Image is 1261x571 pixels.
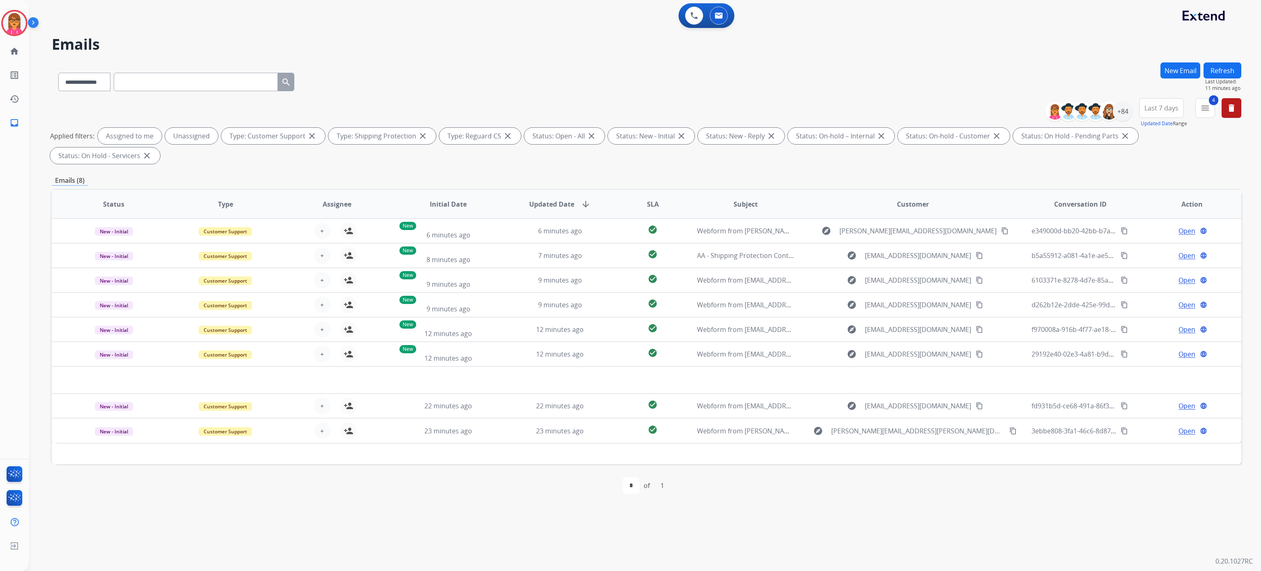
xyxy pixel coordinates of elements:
button: + [314,297,330,313]
mat-icon: menu [1200,103,1210,113]
span: 12 minutes ago [424,354,472,363]
span: + [320,251,324,260]
span: f970008a-916b-4f77-ae18-07ab0bda5fb5 [1032,325,1155,334]
button: 4 [1195,98,1215,118]
mat-icon: person_add [344,275,353,285]
button: Last 7 days [1139,98,1184,118]
span: [EMAIL_ADDRESS][DOMAIN_NAME] [865,300,971,310]
div: Unassigned [165,128,218,144]
span: New - Initial [95,301,133,310]
mat-icon: arrow_downward [581,199,591,209]
p: New [399,345,416,353]
span: New - Initial [95,276,133,285]
mat-icon: person_add [344,325,353,334]
span: + [320,325,324,334]
div: Status: On Hold - Servicers [50,147,160,164]
mat-icon: explore [847,349,857,359]
div: Status: On-hold – Internal [788,128,894,144]
span: b5a55912-a081-4a1e-ae52-0dabeaaf283f [1032,251,1156,260]
button: + [314,398,330,414]
span: e349000d-bb20-42bb-b7a0-eefe9701ea79 [1032,226,1159,235]
div: of [644,481,650,490]
div: Status: Open - All [524,128,605,144]
mat-icon: language [1200,427,1207,435]
p: New [399,222,416,230]
p: Emails (8) [52,175,88,186]
span: Webform from [EMAIL_ADDRESS][DOMAIN_NAME] on [DATE] [697,300,883,309]
span: 9 minutes ago [426,280,470,289]
div: Status: On Hold - Pending Parts [1013,128,1138,144]
mat-icon: content_copy [1121,301,1128,309]
span: 9 minutes ago [538,276,582,285]
mat-icon: language [1200,326,1207,333]
mat-icon: check_circle [648,274,658,284]
mat-icon: content_copy [1121,427,1128,435]
span: + [320,275,324,285]
img: avatar [3,12,26,35]
span: New - Initial [95,402,133,411]
div: Status: New - Initial [608,128,695,144]
mat-icon: language [1200,227,1207,235]
span: Customer Support [199,276,252,285]
mat-icon: person_add [344,300,353,310]
span: New - Initial [95,326,133,334]
mat-icon: close [503,131,513,141]
mat-icon: check_circle [648,323,658,333]
button: Refresh [1204,62,1241,78]
span: Conversation ID [1054,199,1107,209]
mat-icon: check_circle [648,348,658,358]
mat-icon: content_copy [976,276,983,284]
div: Assigned to me [98,128,162,144]
span: Type [218,199,233,209]
span: Open [1178,275,1195,285]
mat-icon: person_add [344,426,353,436]
span: Last Updated: [1205,78,1241,85]
h2: Emails [52,36,1241,53]
mat-icon: content_copy [1121,252,1128,259]
span: Customer Support [199,301,252,310]
mat-icon: language [1200,276,1207,284]
span: 6 minutes ago [426,230,470,239]
span: + [320,426,324,436]
mat-icon: explore [847,325,857,334]
div: Type: Shipping Protection [328,128,436,144]
span: 12 minutes ago [536,325,584,334]
span: 12 minutes ago [536,350,584,359]
span: 22 minutes ago [536,401,584,410]
span: Initial Date [430,199,467,209]
mat-icon: content_copy [1001,227,1009,235]
button: + [314,247,330,264]
span: Range [1141,120,1187,127]
mat-icon: close [307,131,317,141]
span: New - Initial [95,427,133,436]
span: [PERSON_NAME][EMAIL_ADDRESS][PERSON_NAME][DOMAIN_NAME] [831,426,1004,436]
span: [EMAIL_ADDRESS][DOMAIN_NAME] [865,401,971,411]
span: Customer Support [199,252,252,260]
mat-icon: list_alt [9,70,19,80]
mat-icon: content_copy [1121,276,1128,284]
mat-icon: explore [847,401,857,411]
mat-icon: person_add [344,401,353,411]
mat-icon: check_circle [648,225,658,235]
span: Customer Support [199,427,252,436]
span: 6 minutes ago [538,226,582,235]
p: New [399,296,416,304]
mat-icon: content_copy [1121,402,1128,410]
span: Subject [734,199,758,209]
span: New - Initial [95,227,133,236]
mat-icon: content_copy [1121,350,1128,358]
span: Open [1178,401,1195,411]
span: Customer Support [199,326,252,334]
mat-icon: content_copy [1009,427,1017,435]
span: Open [1178,300,1195,310]
p: Applied filters: [50,131,94,141]
span: + [320,226,324,236]
div: Status: New - Reply [698,128,784,144]
span: Open [1178,426,1195,436]
mat-icon: language [1200,350,1207,358]
mat-icon: close [992,131,1002,141]
span: Status [103,199,124,209]
span: 3ebbe808-3fa1-46c6-8d87-dea996dc35a9 [1032,426,1158,435]
mat-icon: content_copy [976,252,983,259]
span: 4 [1209,95,1218,105]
